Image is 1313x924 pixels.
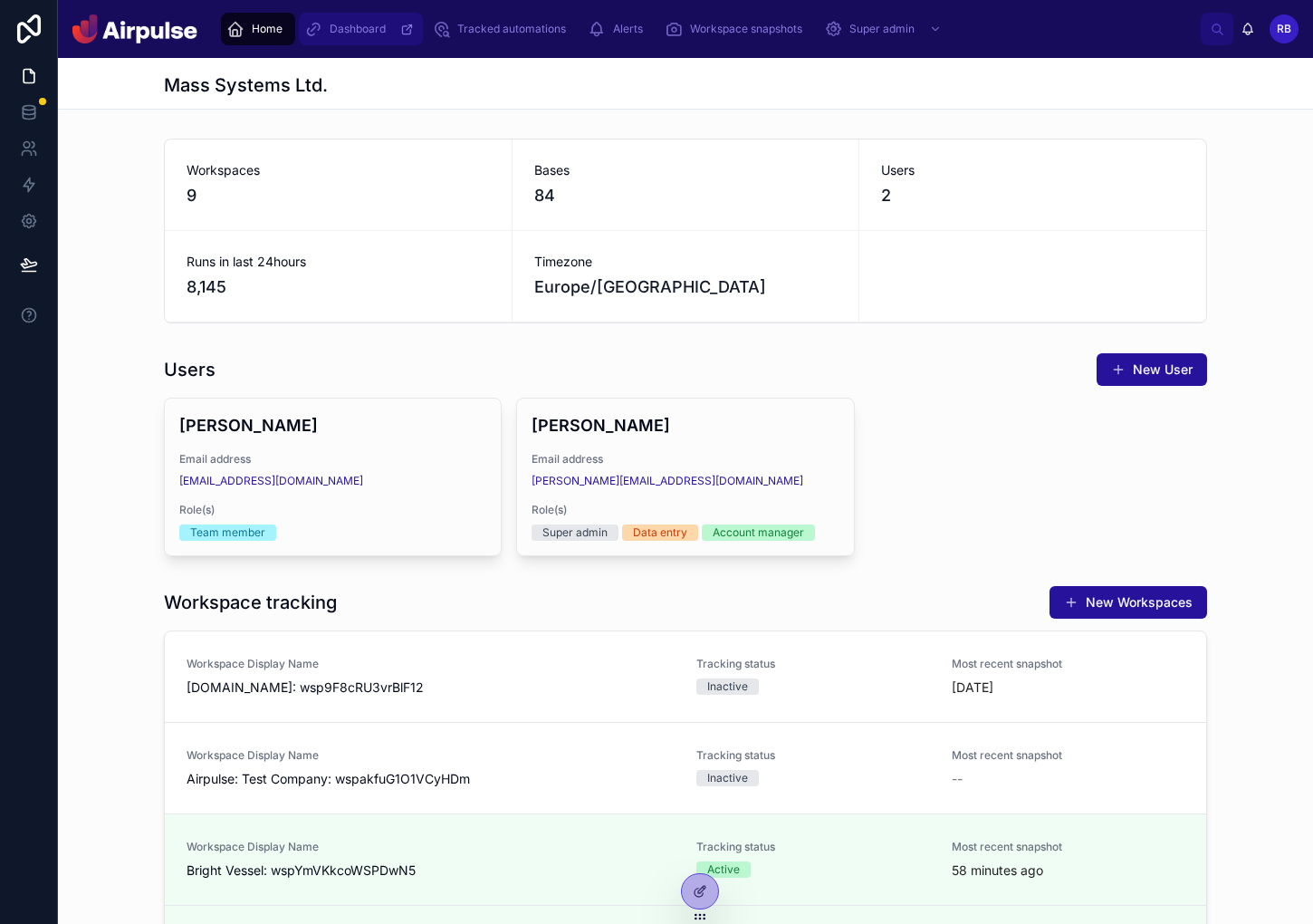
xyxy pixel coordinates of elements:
[1049,586,1207,619] button: New Workspaces
[532,474,803,488] a: [PERSON_NAME][EMAIL_ADDRESS][DOMAIN_NAME]
[165,631,1206,722] a: Workspace Display Name[DOMAIN_NAME]: wsp9F8cRU3vrBlF12Tracking statusInactiveMost recent snapshot...
[613,22,643,36] span: Alerts
[690,22,802,36] span: Workspace snapshots
[881,161,1184,179] span: Users
[696,748,930,763] span: Tracking status
[187,657,675,671] span: Workspace Display Name
[164,357,216,382] h1: Users
[187,679,675,697] span: [DOMAIN_NAME]: wsp9F8cRU3vrBlF12
[952,861,1043,880] p: 58 minutes ago
[534,253,838,271] span: Timezone
[330,22,386,36] span: Dashboard
[952,748,1185,763] span: Most recent snapshot
[534,161,838,179] span: Bases
[165,722,1206,813] a: Workspace Display NameAirpulse: Test Company: wspakfuG1O1VCyHDmTracking statusInactiveMost recent...
[179,413,486,438] h4: [PERSON_NAME]
[187,253,490,271] span: Runs in last 24hours
[881,183,891,208] span: 2
[532,452,839,467] span: Email address
[179,474,363,488] a: [EMAIL_ADDRESS][DOMAIN_NAME]
[165,813,1206,905] a: Workspace Display NameBright Vessel: wspYmVKkcoWSPDwN5Tracking statusActiveMost recent snapshot58...
[532,413,839,438] h4: [PERSON_NAME]
[221,13,295,45] a: Home
[534,274,766,300] span: Europe/[GEOGRAPHIC_DATA]
[72,14,197,43] img: App logo
[696,657,930,671] span: Tracking status
[187,861,675,880] span: Bright Vessel: wspYmVKkcoWSPDwN5
[707,861,740,878] div: Active
[187,183,196,208] span: 9
[212,9,1201,49] div: scrollable content
[952,679,993,697] p: [DATE]
[659,13,815,45] a: Workspace snapshots
[819,13,951,45] a: Super admin
[426,13,579,45] a: Tracked automations
[707,770,748,786] div: Inactive
[190,525,265,541] div: Team member
[952,657,1185,671] span: Most recent snapshot
[633,525,687,541] div: Data entry
[532,503,839,517] span: Role(s)
[707,679,748,695] div: Inactive
[299,13,423,45] a: Dashboard
[542,525,608,541] div: Super admin
[164,398,502,556] a: [PERSON_NAME]Email address[EMAIL_ADDRESS][DOMAIN_NAME]Role(s)Team member
[187,840,675,854] span: Workspace Display Name
[516,398,854,556] a: [PERSON_NAME]Email address[PERSON_NAME][EMAIL_ADDRESS][DOMAIN_NAME]Role(s)Super adminData entryAc...
[457,22,566,36] span: Tracked automations
[187,748,675,763] span: Workspace Display Name
[1097,353,1207,386] button: New User
[1277,22,1291,36] span: RB
[164,72,328,98] h1: Mass Systems Ltd.
[696,840,930,854] span: Tracking status
[179,452,486,467] span: Email address
[952,840,1185,854] span: Most recent snapshot
[849,22,915,36] span: Super admin
[187,770,675,788] span: Airpulse: Test Company: wspakfuG1O1VCyHDm
[534,183,555,208] span: 84
[164,590,337,615] h1: Workspace tracking
[252,22,283,36] span: Home
[187,274,490,300] span: 8,145
[179,503,486,517] span: Role(s)
[582,13,656,45] a: Alerts
[187,161,490,179] span: Workspaces
[952,770,963,788] span: --
[713,525,804,541] div: Account manager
